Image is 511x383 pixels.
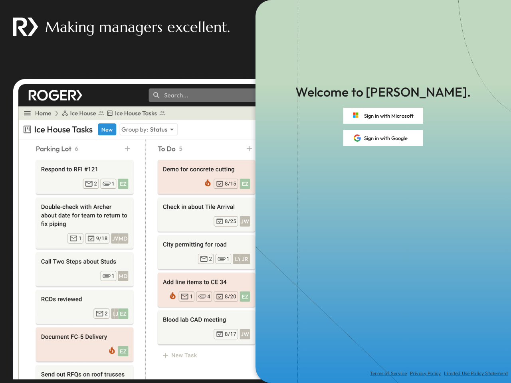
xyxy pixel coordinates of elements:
[343,108,423,124] button: Sign in with Microsoft
[343,130,423,146] button: Sign in with Google
[410,370,441,377] a: Privacy Policy
[370,370,407,377] a: Terms of Service
[45,17,230,37] p: Making managers excellent.
[295,83,471,101] p: Welcome to [PERSON_NAME].
[444,370,508,377] a: Limited Use Policy Statement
